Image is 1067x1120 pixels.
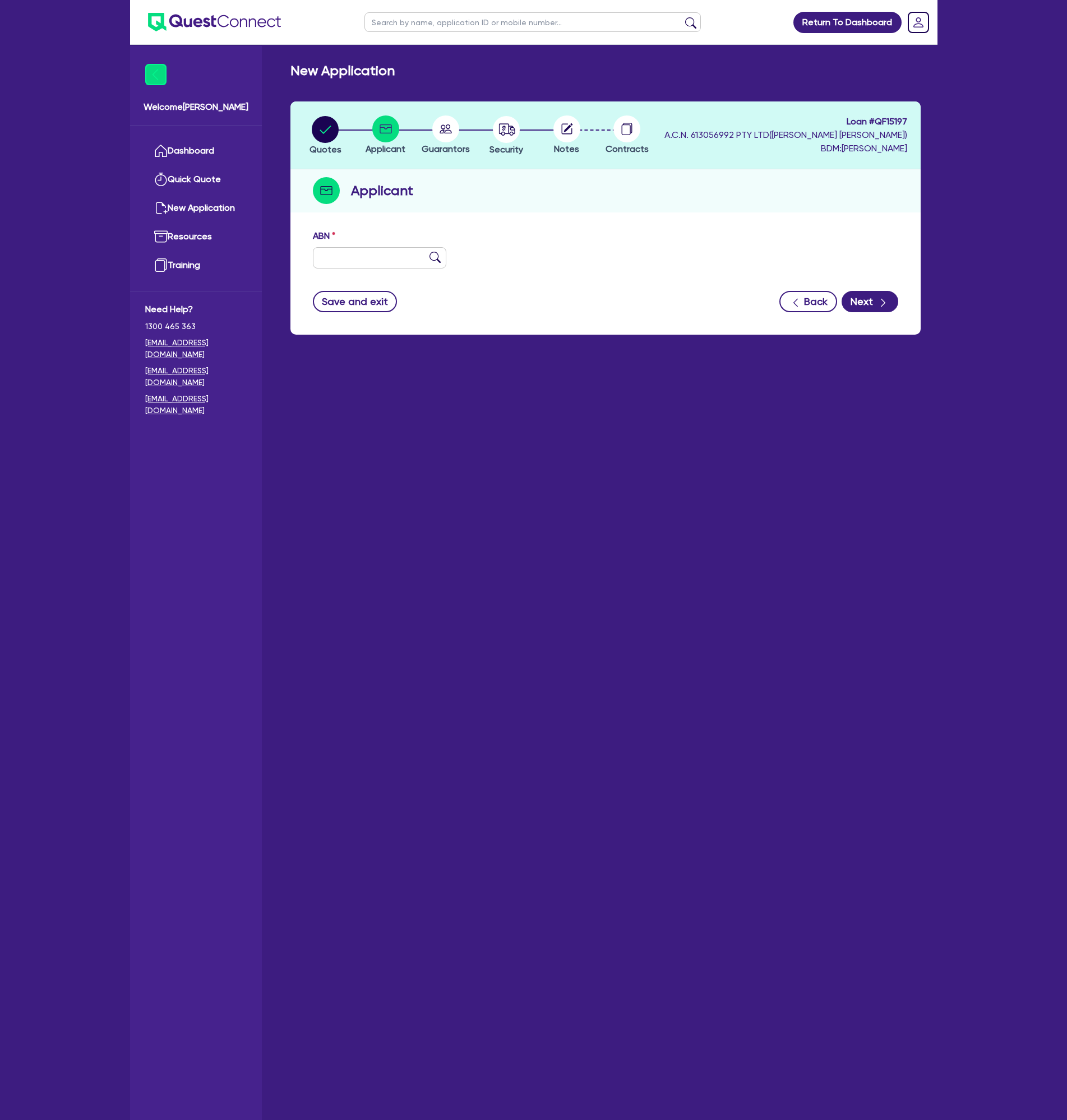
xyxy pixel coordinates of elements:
[145,194,247,223] a: New Application
[313,291,398,312] button: Save and exit
[793,12,902,33] a: Return To Dashboard
[309,115,342,157] button: Quotes
[145,365,247,388] a: [EMAIL_ADDRESS][DOMAIN_NAME]
[145,137,247,165] a: Dashboard
[148,13,281,31] img: quest-connect-logo-blue
[145,337,247,360] a: [EMAIL_ADDRESS][DOMAIN_NAME]
[154,258,168,272] img: training
[664,142,907,155] span: BDM: [PERSON_NAME]
[904,8,933,37] a: Dropdown toggle
[145,223,247,251] a: Resources
[422,144,470,154] span: Guarantors
[606,144,649,154] span: Contracts
[489,115,524,157] button: Security
[554,144,579,154] span: Notes
[154,173,168,186] img: quick-quote
[842,291,898,312] button: Next
[489,144,523,155] span: Security
[145,64,167,85] img: icon-menu-close
[154,201,168,215] img: new-application
[145,303,247,316] span: Need Help?
[290,63,395,79] h2: New Application
[366,144,405,154] span: Applicant
[664,129,907,140] span: A.C.N. 613056992 PTY LTD ( [PERSON_NAME] [PERSON_NAME] )
[313,229,335,243] label: ABN
[145,321,247,332] span: 1300 465 363
[364,12,701,32] input: Search by name, application ID or mobile number...
[310,144,341,155] span: Quotes
[429,252,441,263] img: abn-lookup icon
[351,181,413,201] h2: Applicant
[779,291,837,312] button: Back
[145,165,247,194] a: Quick Quote
[144,100,248,114] span: Welcome [PERSON_NAME]
[154,230,168,243] img: resources
[145,251,247,280] a: Training
[145,393,247,416] a: [EMAIL_ADDRESS][DOMAIN_NAME]
[313,177,340,204] img: step-icon
[664,115,907,128] span: Loan # QF15197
